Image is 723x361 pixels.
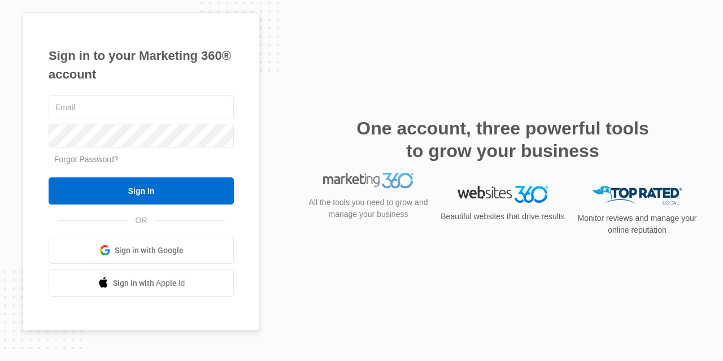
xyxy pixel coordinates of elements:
[49,237,234,264] a: Sign in with Google
[115,245,184,256] span: Sign in with Google
[54,155,119,164] a: Forgot Password?
[574,212,700,236] p: Monitor reviews and manage your online reputation
[113,277,185,289] span: Sign in with Apple Id
[49,177,234,205] input: Sign In
[49,95,234,119] input: Email
[439,211,566,223] p: Beautiful websites that drive results
[128,215,155,227] span: OR
[353,117,652,162] h2: One account, three powerful tools to grow your business
[49,46,234,84] h1: Sign in to your Marketing 360® account
[592,186,682,205] img: Top Rated Local
[323,186,413,202] img: Marketing 360
[305,210,432,233] p: All the tools you need to grow and manage your business
[458,186,548,202] img: Websites 360
[49,269,234,297] a: Sign in with Apple Id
